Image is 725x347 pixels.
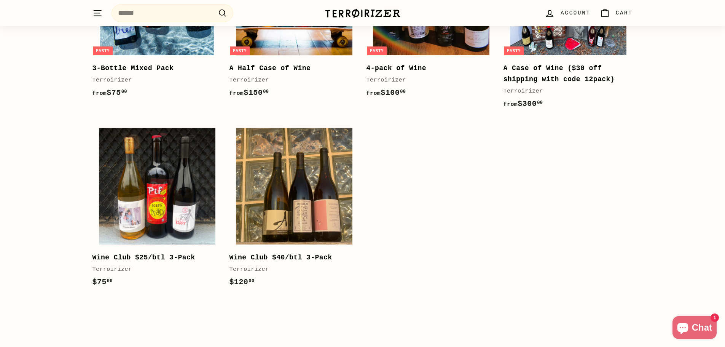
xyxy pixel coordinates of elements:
div: Terroirizer [92,76,214,85]
div: Terroirizer [366,76,488,85]
b: A Half Case of Wine [229,64,311,72]
span: $75 [92,88,127,97]
sup: 00 [121,89,127,94]
b: 4-pack of Wine [366,64,427,72]
sup: 00 [400,89,406,94]
span: Cart [616,9,633,17]
span: from [366,90,381,97]
sup: 00 [263,89,269,94]
span: $150 [229,88,269,97]
sup: 00 [107,278,113,284]
a: Wine Club $25/btl 3-Pack Terroirizer [92,122,222,296]
span: $120 [229,278,255,286]
span: $100 [366,88,406,97]
span: $300 [504,99,543,108]
a: Account [540,2,595,24]
span: from [92,90,107,97]
b: A Case of Wine ($30 off shipping with code 12pack) [504,64,615,83]
div: Party [504,46,524,55]
sup: 00 [249,278,254,284]
a: Wine Club $40/btl 3-Pack Terroirizer [229,122,359,296]
div: Party [230,46,250,55]
b: 3-Bottle Mixed Pack [92,64,174,72]
span: $75 [92,278,113,286]
div: Terroirizer [229,265,351,274]
div: Party [93,46,113,55]
b: Wine Club $25/btl 3-Pack [92,254,195,261]
a: Cart [595,2,637,24]
sup: 00 [537,100,543,106]
div: Terroirizer [504,87,625,96]
b: Wine Club $40/btl 3-Pack [229,254,332,261]
div: Party [367,46,387,55]
div: Terroirizer [229,76,351,85]
div: Terroirizer [92,265,214,274]
span: Account [561,9,590,17]
span: from [504,101,518,108]
inbox-online-store-chat: Shopify online store chat [670,316,719,341]
span: from [229,90,244,97]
